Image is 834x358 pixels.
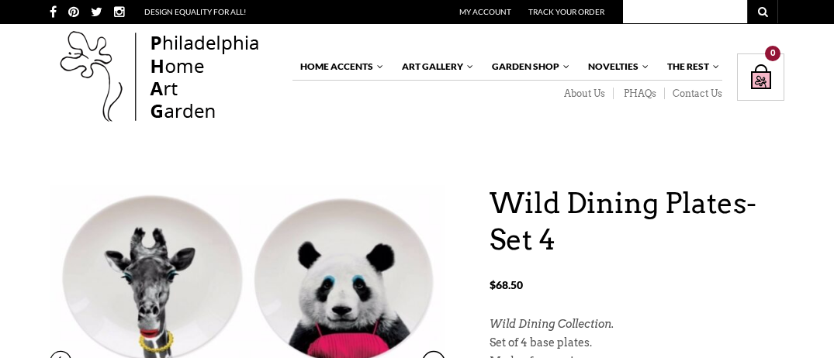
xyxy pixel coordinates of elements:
[394,53,475,80] a: Art Gallery
[490,278,523,291] bdi: 68.50
[484,53,571,80] a: Garden Shop
[580,53,650,80] a: Novelties
[614,88,665,100] a: PHAQs
[490,278,496,291] span: $
[765,46,780,61] div: 0
[490,334,784,353] p: Set of 4 base plates.
[490,185,784,258] h1: Wild Dining Plates- Set 4
[528,7,604,16] a: Track Your Order
[659,53,721,80] a: The Rest
[665,88,722,100] a: Contact Us
[292,53,385,80] a: Home Accents
[554,88,614,100] a: About Us
[490,318,614,330] em: Wild Dining Collection.
[459,7,511,16] a: My Account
